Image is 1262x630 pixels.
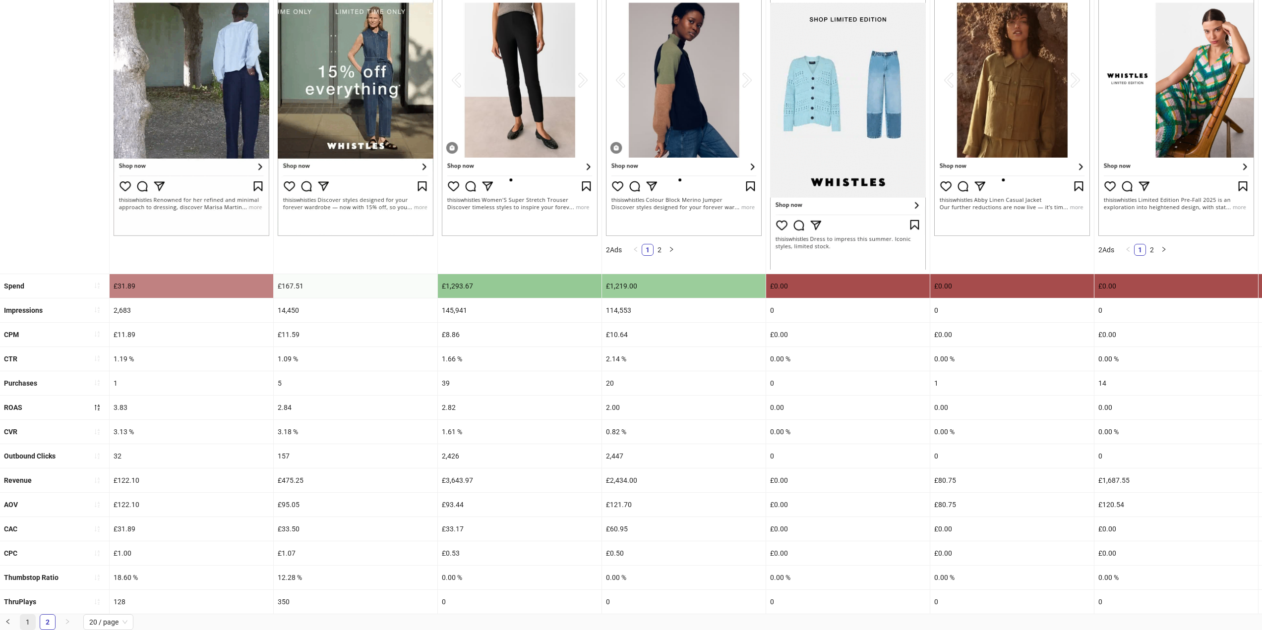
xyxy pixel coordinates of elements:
div: 1.61 % [438,420,601,444]
div: 350 [274,590,437,614]
b: Revenue [4,476,32,484]
li: 1 [642,244,654,256]
li: Previous Page [1122,244,1134,256]
div: £1,219.00 [602,274,766,298]
div: 0.82 % [602,420,766,444]
b: Purchases [4,379,37,387]
div: 2.00 [602,396,766,419]
div: 0.00 [766,396,930,419]
span: right [668,246,674,252]
button: right [60,614,75,630]
div: 3.18 % [274,420,437,444]
div: 0 [602,590,766,614]
div: 0.00 [930,396,1094,419]
div: £0.00 [1094,274,1258,298]
div: £93.44 [438,493,601,516]
div: 1 [110,371,273,395]
div: £1,293.67 [438,274,601,298]
div: 0.00 % [1094,420,1258,444]
div: £2,434.00 [602,468,766,492]
div: 128 [110,590,273,614]
span: sort-ascending [94,282,101,289]
div: 1 [930,371,1094,395]
div: £0.50 [602,541,766,565]
div: 39 [438,371,601,395]
span: sort-ascending [94,355,101,362]
div: 0.00 % [766,566,930,589]
div: 1.66 % [438,347,601,371]
a: 2 [1146,244,1157,255]
span: right [64,619,70,625]
div: £475.25 [274,468,437,492]
div: 157 [274,444,437,468]
div: 1.09 % [274,347,437,371]
div: 14,450 [274,298,437,322]
b: Spend [4,282,24,290]
li: Next Page [1158,244,1170,256]
span: sort-ascending [94,306,101,313]
div: 2,426 [438,444,601,468]
span: left [1125,246,1131,252]
div: £11.59 [274,323,437,346]
span: 20 / page [89,615,127,630]
li: 2 [40,614,56,630]
div: 2.84 [274,396,437,419]
div: 12.28 % [274,566,437,589]
b: Impressions [4,306,43,314]
div: £1.07 [274,541,437,565]
div: £1,687.55 [1094,468,1258,492]
div: £33.50 [274,517,437,541]
b: AOV [4,501,18,509]
div: £0.00 [930,541,1094,565]
span: sort-ascending [94,550,101,557]
span: right [1161,246,1167,252]
span: sort-ascending [94,477,101,484]
div: £11.89 [110,323,273,346]
span: left [633,246,639,252]
div: 0.00 [1094,396,1258,419]
a: 1 [1135,244,1145,255]
div: £0.00 [930,517,1094,541]
div: 114,553 [602,298,766,322]
div: £0.00 [766,541,930,565]
div: 0.00 % [930,566,1094,589]
div: 2.82 [438,396,601,419]
div: £10.64 [602,323,766,346]
div: 0 [1094,298,1258,322]
div: 0.00 % [766,420,930,444]
div: 18.60 % [110,566,273,589]
div: 3.13 % [110,420,273,444]
span: sort-ascending [94,331,101,338]
div: £31.89 [110,274,273,298]
div: £60.95 [602,517,766,541]
div: 3.83 [110,396,273,419]
div: £0.53 [438,541,601,565]
div: £0.00 [766,517,930,541]
div: 0 [766,298,930,322]
li: Next Page [665,244,677,256]
div: 0 [766,371,930,395]
div: 0.00 % [438,566,601,589]
a: 2 [40,615,55,630]
button: left [630,244,642,256]
div: £0.00 [930,323,1094,346]
div: 0 [438,590,601,614]
div: 0 [930,298,1094,322]
li: Previous Page [630,244,642,256]
span: sort-ascending [94,428,101,435]
a: 1 [20,615,35,630]
div: £121.70 [602,493,766,516]
b: Thumbstop Ratio [4,573,59,581]
div: £95.05 [274,493,437,516]
div: 0 [1094,444,1258,468]
li: 2 [654,244,665,256]
div: £0.00 [1094,541,1258,565]
div: 0 [766,590,930,614]
div: 0.00 % [1094,347,1258,371]
div: £0.00 [1094,323,1258,346]
div: 0.00 % [1094,566,1258,589]
b: CAC [4,525,17,533]
b: CVR [4,428,17,436]
div: £0.00 [766,323,930,346]
div: £122.10 [110,468,273,492]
